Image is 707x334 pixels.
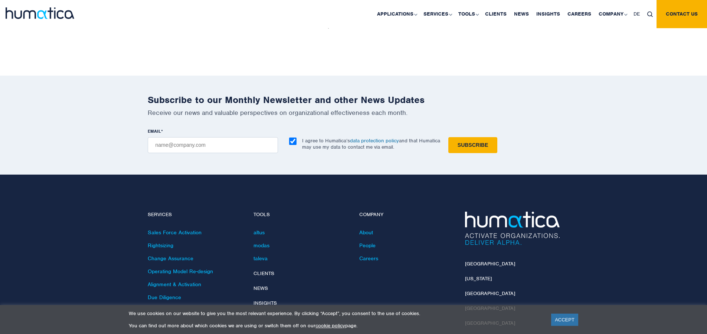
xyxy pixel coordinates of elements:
[253,242,269,249] a: modas
[148,242,173,249] a: Rightsizing
[253,300,277,306] a: Insights
[253,270,274,277] a: Clients
[289,138,297,145] input: I agree to Humatica’sdata protection policyand that Humatica may use my data to contact me via em...
[359,229,373,236] a: About
[253,212,348,218] h4: Tools
[148,294,181,301] a: Due Diligence
[359,212,454,218] h4: Company
[634,11,640,17] span: DE
[350,138,399,144] a: data protection policy
[253,285,268,291] a: News
[129,310,542,317] p: We use cookies on our website to give you the most relevant experience. By clicking “Accept”, you...
[465,275,492,282] a: [US_STATE]
[148,229,202,236] a: Sales Force Activation
[148,255,193,262] a: Change Assurance
[148,212,242,218] h4: Services
[148,128,161,134] span: EMAIL
[551,314,578,326] a: ACCEPT
[148,94,560,106] h2: Subscribe to our Monthly Newsletter and other News Updates
[148,137,278,153] input: name@company.com
[448,137,497,153] input: Subscribe
[302,138,440,150] p: I agree to Humatica’s and that Humatica may use my data to contact me via email.
[6,7,74,19] img: logo
[148,281,201,288] a: Alignment & Activation
[253,229,265,236] a: altus
[465,261,515,267] a: [GEOGRAPHIC_DATA]
[359,242,376,249] a: People
[148,109,560,117] p: Receive our news and valuable perspectives on organizational effectiveness each month.
[253,255,268,262] a: taleva
[359,255,378,262] a: Careers
[647,11,653,17] img: search_icon
[465,212,560,245] img: Humatica
[148,268,213,275] a: Operating Model Re-design
[465,290,515,297] a: [GEOGRAPHIC_DATA]
[315,323,345,329] a: cookie policy
[129,323,542,329] p: You can find out more about which cookies we are using or switch them off on our page.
